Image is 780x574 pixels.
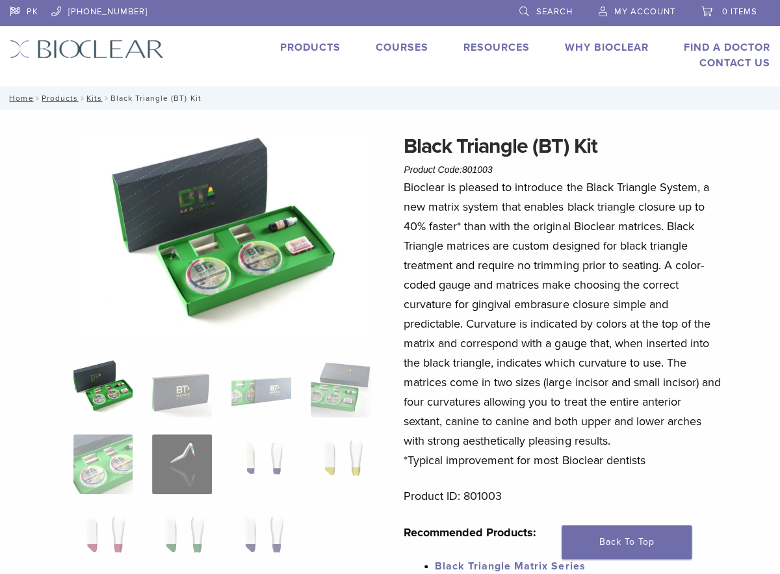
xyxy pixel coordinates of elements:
[311,358,370,418] img: Black Triangle (BT) Kit - Image 4
[404,131,721,162] h1: Black Triangle (BT) Kit
[435,560,585,573] a: Black Triangle Matrix Series
[5,94,33,103] a: Home
[463,41,530,54] a: Resources
[376,41,428,54] a: Courses
[404,164,492,175] span: Product Code:
[33,95,42,101] span: /
[565,41,649,54] a: Why Bioclear
[311,434,370,494] img: Black Triangle (BT) Kit - Image 8
[73,358,133,418] img: Intro-Black-Triangle-Kit-6-Copy-e1548792917662-324x324.jpg
[722,7,757,17] span: 0 items
[73,511,133,571] img: Black Triangle (BT) Kit - Image 9
[684,41,770,54] a: Find A Doctor
[152,358,212,418] img: Black Triangle (BT) Kit - Image 2
[102,95,110,101] span: /
[10,40,164,59] img: Bioclear
[562,525,692,559] a: Back To Top
[152,434,212,494] img: Black Triangle (BT) Kit - Image 6
[73,434,133,494] img: Black Triangle (BT) Kit - Image 5
[536,7,573,17] span: Search
[231,434,291,494] img: Black Triangle (BT) Kit - Image 7
[404,177,721,470] p: Bioclear is pleased to introduce the Black Triangle System, a new matrix system that enables blac...
[42,94,78,103] a: Products
[78,95,86,101] span: /
[152,511,212,571] img: Black Triangle (BT) Kit - Image 10
[404,525,536,540] strong: Recommended Products:
[699,57,770,70] a: Contact Us
[614,7,675,17] span: My Account
[86,94,102,103] a: Kits
[231,511,291,571] img: Black Triangle (BT) Kit - Image 11
[404,486,721,506] p: Product ID: 801003
[280,41,341,54] a: Products
[73,131,371,341] img: Intro Black Triangle Kit-6 - Copy
[462,164,493,175] span: 801003
[231,358,291,418] img: Black Triangle (BT) Kit - Image 3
